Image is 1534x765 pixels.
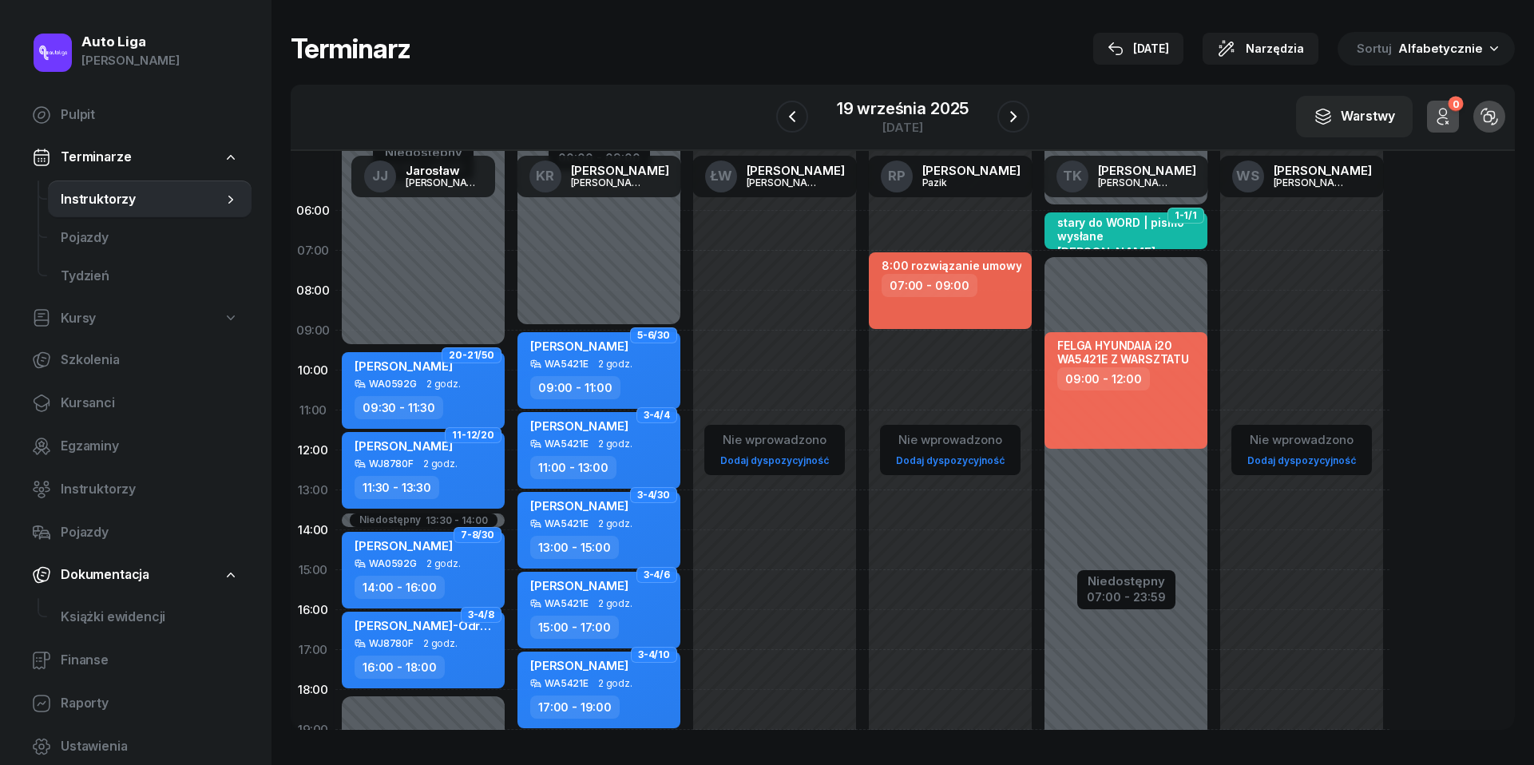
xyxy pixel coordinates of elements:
div: Nie wprowadzono [714,430,835,450]
div: 09:00 - 12:00 [1057,367,1150,390]
span: 3-4/8 [468,613,494,616]
span: 2 godz. [423,458,458,470]
span: Pojazdy [61,522,239,543]
div: 11:00 [291,390,335,430]
div: [DATE] [1108,39,1169,58]
button: Niedostępny07:00 - 23:59 [1087,572,1166,607]
a: Dodaj dyspozycyjność [714,451,835,470]
button: Nie wprowadzonoDodaj dyspozycyjność [714,426,835,474]
div: [PERSON_NAME] [406,177,482,188]
span: Pojazdy [61,228,239,248]
a: JJJarosław[PERSON_NAME] [351,156,495,197]
div: 17:00 - 19:00 [530,696,620,719]
span: JJ [372,169,388,183]
a: TK[PERSON_NAME][PERSON_NAME] [1044,156,1209,197]
div: [PERSON_NAME] [747,177,823,188]
div: 07:00 - 09:00 [882,274,977,297]
div: [PERSON_NAME] [81,50,180,71]
div: [PERSON_NAME] [1274,164,1372,176]
span: ŁW [710,169,732,183]
div: [PERSON_NAME] [571,164,669,176]
h1: Terminarz [291,34,410,63]
a: Dodaj dyspozycyjność [1241,451,1362,470]
div: 16:00 [291,590,335,630]
div: [PERSON_NAME] [1098,164,1196,176]
div: Niedostępny [359,515,421,525]
div: 15:00 [291,550,335,590]
a: KR[PERSON_NAME][PERSON_NAME] [517,156,682,197]
div: 07:00 [291,231,335,271]
div: [DATE] [837,121,969,133]
span: Kursy [61,308,96,329]
span: 7-8/30 [461,533,494,537]
span: Tydzień [61,266,239,287]
a: RP[PERSON_NAME]Pazik [868,156,1033,197]
span: 5-6/30 [637,334,670,337]
span: 3-4/30 [637,493,670,497]
a: Książki ewidencji [48,598,252,636]
span: Książki ewidencji [61,607,239,628]
button: Nie wprowadzonoDodaj dyspozycyjność [890,426,1011,474]
div: 17:00 [291,630,335,670]
span: [PERSON_NAME] [530,339,628,354]
span: Raporty [61,693,239,714]
a: Instruktorzy [19,470,252,509]
span: Sortuj [1357,38,1395,59]
div: [PERSON_NAME] [1274,177,1350,188]
a: Finanse [19,641,252,680]
span: Alfabetycznie [1398,41,1483,56]
span: 2 godz. [598,359,632,370]
span: [PERSON_NAME] [530,578,628,593]
span: 2 godz. [423,638,458,649]
div: 19 września 2025 [837,101,969,117]
div: 0 [1448,97,1463,112]
button: Warstwy [1296,96,1413,137]
span: TK [1063,169,1082,183]
a: ŁW[PERSON_NAME][PERSON_NAME] [692,156,858,197]
div: 13:30 - 14:00 [426,515,488,525]
span: Pulpit [61,105,239,125]
div: 12:00 [291,430,335,470]
div: Warstwy [1314,106,1395,127]
span: 2 godz. [598,518,632,529]
a: Pojazdy [19,513,252,552]
div: 19:00 [291,710,335,750]
span: Instruktorzy [61,479,239,500]
span: RP [888,169,906,183]
div: Nie wprowadzono [1241,430,1362,450]
span: 11-12/20 [452,434,494,437]
span: 2 godz. [598,598,632,609]
div: 13:00 [291,470,335,510]
a: Tydzień [48,257,252,295]
a: Instruktorzy [48,180,252,219]
span: [PERSON_NAME] [1057,244,1155,260]
button: 0 [1427,101,1459,133]
div: 08:00 [291,271,335,311]
div: 18:00 [291,670,335,710]
a: Egzaminy [19,427,252,466]
button: Niedostępny13:30 - 14:00 [359,515,488,525]
span: Dokumentacja [61,565,149,585]
div: stary do WORD | pismo wysłane [1057,216,1198,243]
div: Niedostępny [1087,575,1166,587]
div: WA5421E [545,678,589,688]
span: Narzędzia [1246,39,1304,58]
div: WA5421E [545,518,589,529]
div: WJ8780F [369,638,414,648]
span: 2 godz. [598,438,632,450]
a: Terminarze [19,139,252,176]
span: KR [536,169,554,183]
span: 3-4/10 [638,653,670,656]
div: WJ8780F [369,458,414,469]
div: 09:00 [291,311,335,351]
div: 16:00 - 18:00 [355,656,445,679]
span: 2 godz. [426,558,461,569]
div: Nie wprowadzono [890,430,1011,450]
div: Auto Liga [81,35,180,49]
span: 20-21/50 [449,354,494,357]
div: [PERSON_NAME] [571,177,648,188]
button: Sortuj Alfabetycznie [1338,32,1515,65]
button: Narzędzia [1203,33,1318,65]
div: 13:00 - 15:00 [530,536,619,559]
div: 14:00 [291,510,335,550]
